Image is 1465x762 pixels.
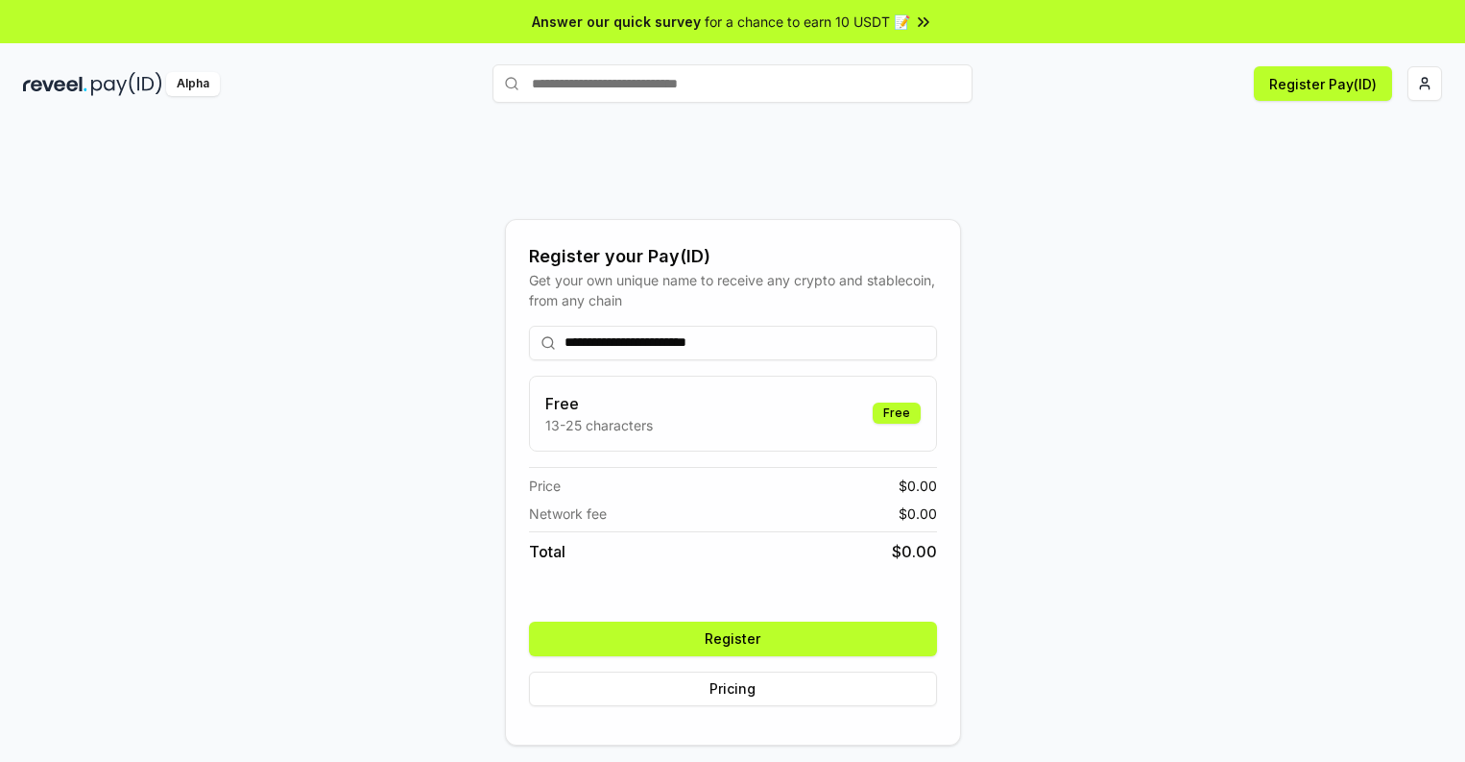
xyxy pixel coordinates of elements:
[1254,66,1392,101] button: Register Pay(ID)
[529,622,937,656] button: Register
[91,72,162,96] img: pay_id
[545,415,653,435] p: 13-25 characters
[529,540,565,563] span: Total
[899,504,937,524] span: $ 0.00
[529,243,937,270] div: Register your Pay(ID)
[545,392,653,415] h3: Free
[529,270,937,310] div: Get your own unique name to receive any crypto and stablecoin, from any chain
[23,72,87,96] img: reveel_dark
[529,672,937,706] button: Pricing
[532,12,701,32] span: Answer our quick survey
[529,504,607,524] span: Network fee
[899,476,937,496] span: $ 0.00
[892,540,937,563] span: $ 0.00
[873,403,921,424] div: Free
[529,476,561,496] span: Price
[705,12,910,32] span: for a chance to earn 10 USDT 📝
[166,72,220,96] div: Alpha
